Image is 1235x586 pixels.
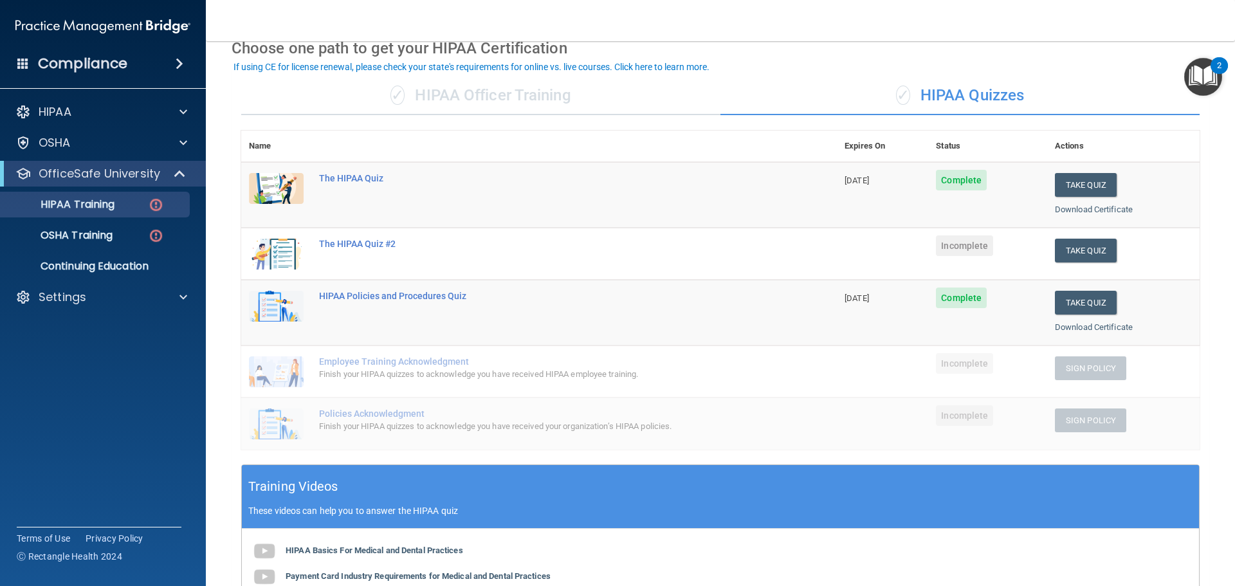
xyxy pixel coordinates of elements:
div: HIPAA Policies and Procedures Quiz [319,291,773,301]
th: Expires On [837,131,928,162]
p: OfficeSafe University [39,166,160,181]
b: HIPAA Basics For Medical and Dental Practices [286,545,463,555]
span: Incomplete [936,353,993,374]
span: ✓ [390,86,405,105]
span: Incomplete [936,405,993,426]
p: These videos can help you to answer the HIPAA quiz [248,506,1193,516]
a: Terms of Use [17,532,70,545]
b: Payment Card Industry Requirements for Medical and Dental Practices [286,571,551,581]
span: [DATE] [845,293,869,303]
p: HIPAA [39,104,71,120]
div: Policies Acknowledgment [319,408,773,419]
span: Complete [936,288,987,308]
div: Choose one path to get your HIPAA Certification [232,30,1209,67]
button: If using CE for license renewal, please check your state's requirements for online vs. live cours... [232,60,711,73]
img: PMB logo [15,14,190,39]
a: Privacy Policy [86,532,143,545]
div: 2 [1217,66,1221,82]
button: Open Resource Center, 2 new notifications [1184,58,1222,96]
iframe: Drift Widget Chat Controller [1171,497,1220,546]
div: Employee Training Acknowledgment [319,356,773,367]
button: Sign Policy [1055,356,1126,380]
th: Status [928,131,1047,162]
button: Take Quiz [1055,239,1117,262]
a: Settings [15,289,187,305]
h4: Compliance [38,55,127,73]
a: HIPAA [15,104,187,120]
p: Settings [39,289,86,305]
p: OSHA Training [8,229,113,242]
div: Finish your HIPAA quizzes to acknowledge you have received HIPAA employee training. [319,367,773,382]
h5: Training Videos [248,475,338,498]
th: Name [241,131,311,162]
div: Finish your HIPAA quizzes to acknowledge you have received your organization’s HIPAA policies. [319,419,773,434]
p: OSHA [39,135,71,151]
button: Sign Policy [1055,408,1126,432]
span: Incomplete [936,235,993,256]
div: The HIPAA Quiz [319,173,773,183]
span: Ⓒ Rectangle Health 2024 [17,550,122,563]
p: HIPAA Training [8,198,114,211]
a: OSHA [15,135,187,151]
button: Take Quiz [1055,173,1117,197]
button: Take Quiz [1055,291,1117,315]
div: HIPAA Officer Training [241,77,720,115]
img: danger-circle.6113f641.png [148,197,164,213]
img: danger-circle.6113f641.png [148,228,164,244]
a: Download Certificate [1055,205,1133,214]
th: Actions [1047,131,1200,162]
p: Continuing Education [8,260,184,273]
img: gray_youtube_icon.38fcd6cc.png [252,538,277,564]
a: OfficeSafe University [15,166,187,181]
a: Download Certificate [1055,322,1133,332]
div: If using CE for license renewal, please check your state's requirements for online vs. live cours... [233,62,709,71]
span: [DATE] [845,176,869,185]
span: Complete [936,170,987,190]
span: ✓ [896,86,910,105]
div: HIPAA Quizzes [720,77,1200,115]
div: The HIPAA Quiz #2 [319,239,773,249]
